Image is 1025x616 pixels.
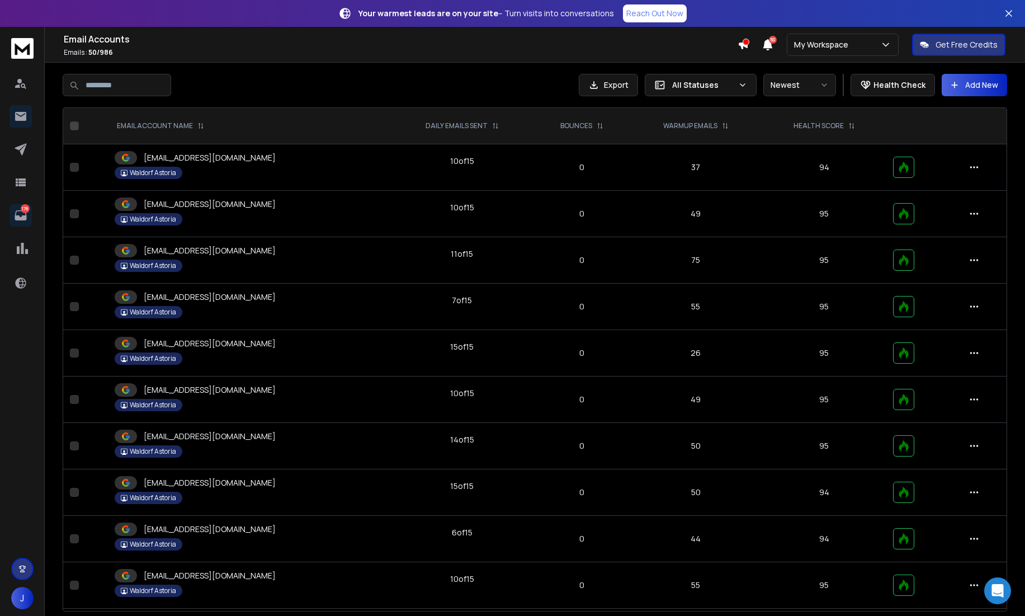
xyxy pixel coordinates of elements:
h1: Email Accounts [64,32,738,46]
span: 50 [769,36,777,44]
p: [EMAIL_ADDRESS][DOMAIN_NAME] [144,245,276,256]
p: 178 [21,204,30,213]
p: 0 [541,394,623,405]
p: [EMAIL_ADDRESS][DOMAIN_NAME] [144,570,276,581]
td: 50 [630,469,762,516]
p: My Workspace [794,39,853,50]
td: 94 [762,516,887,562]
td: 94 [762,144,887,191]
p: 0 [541,533,623,544]
div: 15 of 15 [450,341,474,352]
p: 0 [541,440,623,452]
p: [EMAIL_ADDRESS][DOMAIN_NAME] [144,199,276,210]
p: [EMAIL_ADDRESS][DOMAIN_NAME] [144,152,276,163]
p: BOUNCES [560,121,592,130]
p: Reach Out Now [626,8,683,19]
td: 95 [762,237,887,284]
td: 26 [630,330,762,377]
p: 0 [541,301,623,312]
p: [EMAIL_ADDRESS][DOMAIN_NAME] [144,384,276,396]
button: Get Free Credits [912,34,1005,56]
p: 0 [541,347,623,359]
p: 0 [541,580,623,591]
p: – Turn visits into conversations [358,8,614,19]
p: Waldorf Astoria [130,261,176,270]
td: 55 [630,562,762,609]
strong: Your warmest leads are on your site [358,8,498,18]
td: 95 [762,284,887,330]
td: 44 [630,516,762,562]
p: 0 [541,162,623,173]
p: [EMAIL_ADDRESS][DOMAIN_NAME] [144,431,276,442]
div: 6 of 15 [452,527,473,538]
p: All Statuses [672,79,734,91]
a: Reach Out Now [623,4,687,22]
div: 10 of 15 [450,202,474,213]
p: Waldorf Astoria [130,493,176,502]
button: Export [579,74,638,96]
td: 95 [762,423,887,469]
p: DAILY EMAILS SENT [426,121,488,130]
td: 49 [630,191,762,237]
td: 49 [630,377,762,423]
p: Get Free Credits [936,39,998,50]
p: Health Check [873,79,925,91]
p: Waldorf Astoria [130,540,176,549]
div: 7 of 15 [452,295,472,306]
div: 10 of 15 [450,388,474,399]
button: Add New [942,74,1007,96]
td: 95 [762,562,887,609]
p: Waldorf Astoria [130,308,176,317]
p: [EMAIL_ADDRESS][DOMAIN_NAME] [144,524,276,535]
p: Waldorf Astoria [130,354,176,363]
div: 14 of 15 [450,434,474,445]
button: Newest [763,74,836,96]
td: 94 [762,469,887,516]
div: EMAIL ACCOUNT NAME [117,121,204,130]
img: logo [11,38,34,59]
button: J [11,587,34,609]
div: Open Intercom Messenger [984,577,1011,604]
td: 50 [630,423,762,469]
p: [EMAIL_ADDRESS][DOMAIN_NAME] [144,338,276,349]
p: [EMAIL_ADDRESS][DOMAIN_NAME] [144,291,276,303]
p: [EMAIL_ADDRESS][DOMAIN_NAME] [144,477,276,488]
div: 15 of 15 [450,481,474,492]
td: 95 [762,330,887,377]
p: 0 [541,487,623,498]
p: Waldorf Astoria [130,401,176,410]
td: 95 [762,377,887,423]
span: 50 / 986 [88,48,113,57]
p: 0 [541,208,623,219]
div: 10 of 15 [450,573,474,585]
p: HEALTH SCORE [793,121,844,130]
p: 0 [541,255,623,266]
button: Health Check [851,74,935,96]
td: 75 [630,237,762,284]
p: Waldorf Astoria [130,586,176,595]
p: Waldorf Astoria [130,168,176,177]
a: 178 [10,204,32,227]
p: Waldorf Astoria [130,215,176,224]
p: WARMUP EMAILS [663,121,717,130]
div: 10 of 15 [450,156,474,167]
p: Emails : [64,48,738,57]
td: 37 [630,144,762,191]
p: Waldorf Astoria [130,447,176,456]
td: 55 [630,284,762,330]
td: 95 [762,191,887,237]
div: 11 of 15 [451,248,473,260]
